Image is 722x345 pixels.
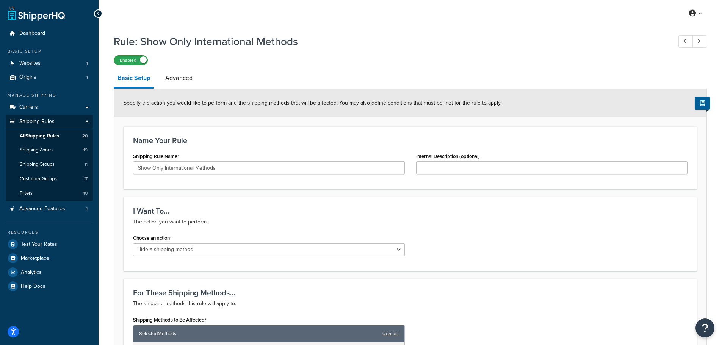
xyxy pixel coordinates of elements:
a: Dashboard [6,27,93,41]
span: All Shipping Rules [20,133,59,139]
h3: I Want To... [133,207,688,215]
label: Shipping Rule Name [133,153,179,159]
span: 4 [85,206,88,212]
button: Open Resource Center [695,318,714,337]
li: Advanced Features [6,202,93,216]
li: Shipping Rules [6,115,93,201]
span: Marketplace [21,255,49,262]
a: AllShipping Rules20 [6,129,93,143]
li: Shipping Groups [6,158,93,172]
a: Test Your Rates [6,237,93,251]
a: Previous Record [678,35,693,48]
h1: Rule: Show Only International Methods [114,34,664,49]
a: Analytics [6,265,93,279]
span: Shipping Rules [19,119,55,125]
a: Filters10 [6,186,93,200]
span: 11 [85,161,88,168]
h3: Name Your Rule [133,136,688,145]
span: Specify the action you would like to perform and the shipping methods that will be affected. You ... [124,99,501,107]
li: Websites [6,56,93,70]
span: 17 [84,176,88,182]
span: Carriers [19,104,38,111]
a: Carriers [6,100,93,114]
a: clear all [382,328,399,339]
span: Test Your Rates [21,241,57,248]
label: Internal Description (optional) [416,153,480,159]
span: 19 [83,147,88,153]
span: Advanced Features [19,206,65,212]
label: Shipping Methods to Be Affected [133,317,207,323]
span: 1 [86,74,88,81]
span: Shipping Groups [20,161,55,168]
label: Enabled [114,56,147,65]
a: Customer Groups17 [6,172,93,186]
a: Shipping Groups11 [6,158,93,172]
a: Shipping Zones19 [6,143,93,157]
a: Advanced [161,69,196,87]
a: Advanced Features4 [6,202,93,216]
li: Customer Groups [6,172,93,186]
a: Marketplace [6,251,93,265]
span: Filters [20,190,33,197]
p: The shipping methods this rule will apply to. [133,299,688,308]
span: Selected Methods [139,328,379,339]
a: Shipping Rules [6,115,93,129]
li: Origins [6,70,93,84]
span: Analytics [21,269,42,276]
li: Shipping Zones [6,143,93,157]
span: Origins [19,74,36,81]
p: The action you want to perform. [133,217,688,226]
span: Shipping Zones [20,147,53,153]
label: Choose an action [133,235,172,241]
a: Basic Setup [114,69,154,89]
span: Websites [19,60,41,67]
a: Help Docs [6,279,93,293]
span: Help Docs [21,283,45,290]
div: Manage Shipping [6,92,93,98]
span: 1 [86,60,88,67]
a: Origins1 [6,70,93,84]
div: Basic Setup [6,48,93,55]
span: 20 [82,133,88,139]
span: 10 [83,190,88,197]
a: Websites1 [6,56,93,70]
li: Filters [6,186,93,200]
button: Show Help Docs [695,97,710,110]
div: Resources [6,229,93,236]
span: Dashboard [19,30,45,37]
span: Customer Groups [20,176,57,182]
h3: For These Shipping Methods... [133,289,688,297]
a: Next Record [692,35,707,48]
